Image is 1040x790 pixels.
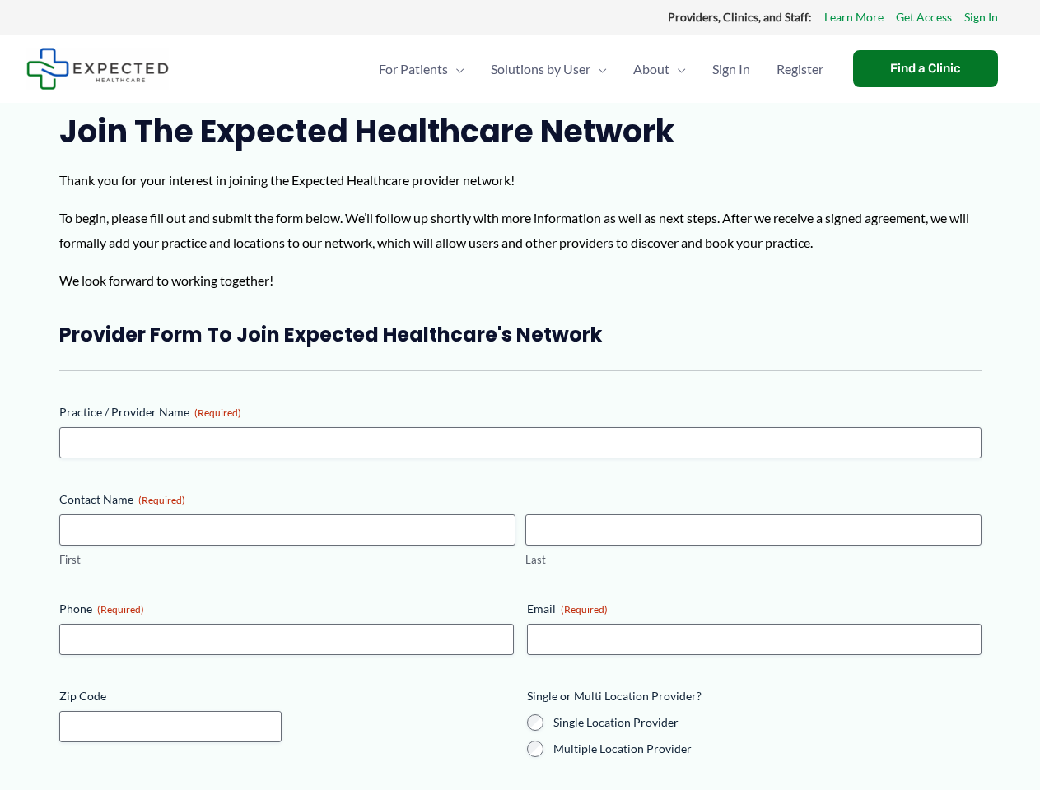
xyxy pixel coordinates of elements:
[379,40,448,98] span: For Patients
[896,7,952,28] a: Get Access
[448,40,464,98] span: Menu Toggle
[138,494,185,506] span: (Required)
[763,40,837,98] a: Register
[194,407,241,419] span: (Required)
[668,10,812,24] strong: Providers, Clinics, and Staff:
[97,603,144,616] span: (Required)
[366,40,837,98] nav: Primary Site Navigation
[59,404,982,421] label: Practice / Provider Name
[824,7,884,28] a: Learn More
[712,40,750,98] span: Sign In
[525,552,982,568] label: Last
[590,40,607,98] span: Menu Toggle
[527,601,982,617] label: Email
[964,7,998,28] a: Sign In
[699,40,763,98] a: Sign In
[527,688,702,704] legend: Single or Multi Location Provider?
[561,603,608,616] span: (Required)
[777,40,823,98] span: Register
[59,168,982,193] p: Thank you for your interest in joining the Expected Healthcare provider network!
[26,48,169,90] img: Expected Healthcare Logo - side, dark font, small
[59,491,185,508] legend: Contact Name
[669,40,686,98] span: Menu Toggle
[553,714,982,731] label: Single Location Provider
[620,40,699,98] a: AboutMenu Toggle
[491,40,590,98] span: Solutions by User
[366,40,478,98] a: For PatientsMenu Toggle
[478,40,620,98] a: Solutions by UserMenu Toggle
[553,741,982,757] label: Multiple Location Provider
[59,111,982,151] h2: Join the Expected Healthcare Network
[633,40,669,98] span: About
[59,322,982,347] h3: Provider Form to Join Expected Healthcare's Network
[59,552,515,568] label: First
[853,50,998,87] a: Find a Clinic
[59,206,982,254] p: To begin, please fill out and submit the form below. We’ll follow up shortly with more informatio...
[59,268,982,293] p: We look forward to working together!
[59,601,514,617] label: Phone
[59,688,106,704] legend: Zip Code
